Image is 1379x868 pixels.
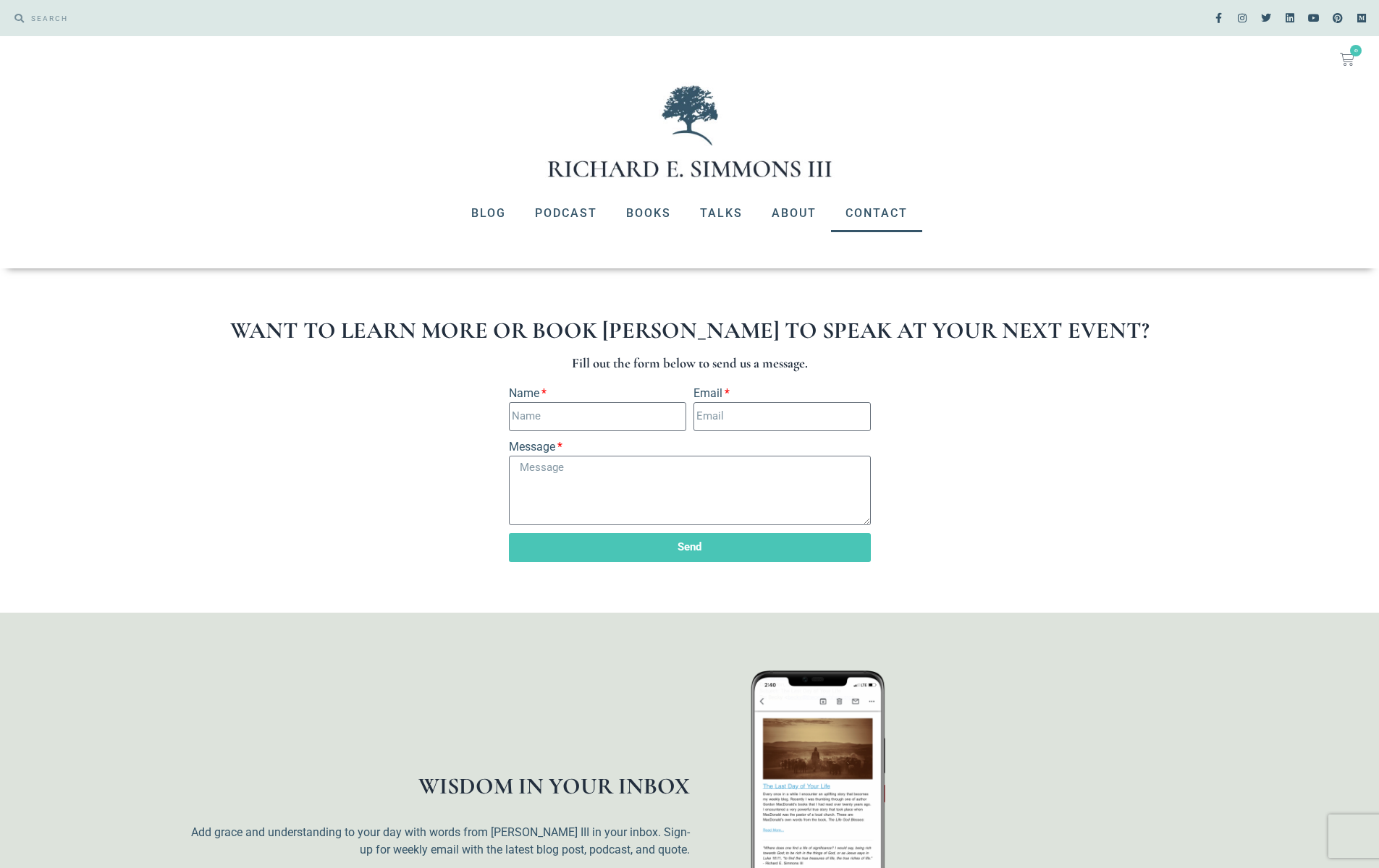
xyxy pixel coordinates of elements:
[509,438,562,456] label: Message
[198,319,1182,342] h1: Want to learn more or book [PERSON_NAME] to speak at your next event?
[1350,45,1362,56] span: 0
[24,7,683,29] input: SEARCH
[190,824,690,859] p: Add grace and understanding to your day with words from [PERSON_NAME] III in your inbox. Sign-up ...
[520,195,612,232] a: Podcast
[757,195,831,232] a: About
[1323,43,1372,75] a: 0
[190,775,690,798] h1: WISDOM IN YOUR INBOX
[693,385,730,402] label: Email
[457,195,520,232] a: Blog
[831,195,922,232] a: Contact
[678,542,701,553] span: Send
[509,402,686,431] input: Name
[686,195,757,232] a: Talks
[198,357,1182,370] h3: Fill out the form below to send us a message.
[509,385,547,402] label: Name
[693,402,871,431] input: Email
[612,195,686,232] a: Books
[509,533,871,562] button: Send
